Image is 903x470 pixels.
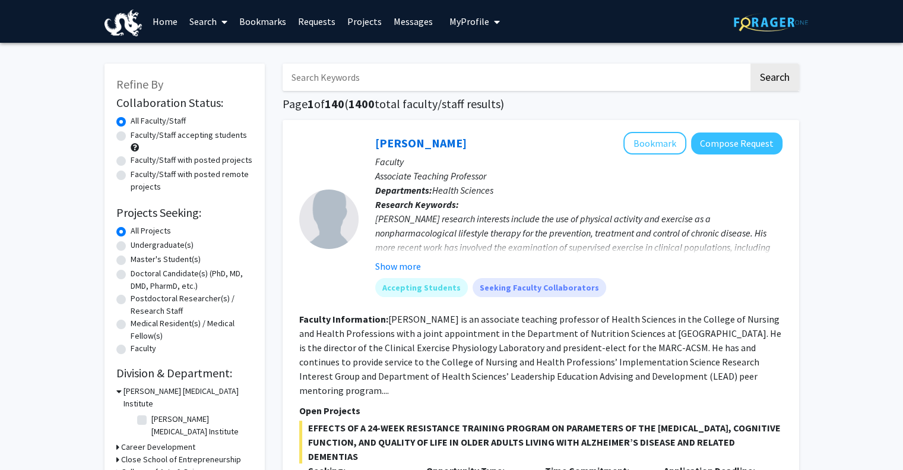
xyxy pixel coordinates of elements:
[473,278,606,297] mat-chip: Seeking Faculty Collaborators
[131,292,253,317] label: Postdoctoral Researcher(s) / Research Staff
[299,313,781,396] fg-read-more: [PERSON_NAME] is an associate teaching professor of Health Sciences in the College of Nursing and...
[131,267,253,292] label: Doctoral Candidate(s) (PhD, MD, DMD, PharmD, etc.)
[131,225,171,237] label: All Projects
[432,184,493,196] span: Health Sciences
[449,15,489,27] span: My Profile
[131,342,156,355] label: Faculty
[233,1,292,42] a: Bookmarks
[116,96,253,110] h2: Collaboration Status:
[116,366,253,380] h2: Division & Department:
[375,184,432,196] b: Departments:
[116,206,253,220] h2: Projects Seeking:
[375,154,782,169] p: Faculty
[299,313,388,325] b: Faculty Information:
[131,115,186,127] label: All Faculty/Staff
[121,453,241,466] h3: Close School of Entrepreneurship
[104,10,142,36] img: Drexel University Logo
[123,385,253,410] h3: [PERSON_NAME] [MEDICAL_DATA] Institute
[623,132,686,154] button: Add Michael Bruneau to Bookmarks
[292,1,341,42] a: Requests
[147,1,183,42] a: Home
[131,239,194,251] label: Undergraduate(s)
[375,198,459,210] b: Research Keywords:
[375,135,467,150] a: [PERSON_NAME]
[299,421,782,463] span: EFFECTS OF A 24-WEEK RESISTANCE TRAINING PROGRAM ON PARAMETERS OF THE [MEDICAL_DATA], COGNITIVE F...
[283,64,749,91] input: Search Keywords
[691,133,782,154] button: Compose Request to Michael Bruneau
[375,212,782,311] div: [PERSON_NAME] research interests include the use of physical activity and exercise as a nonpharma...
[121,441,195,453] h3: Career Development
[348,96,375,111] span: 1400
[341,1,388,42] a: Projects
[131,317,253,342] label: Medical Resident(s) / Medical Fellow(s)
[375,259,421,273] button: Show more
[283,97,799,111] h1: Page of ( total faculty/staff results)
[375,169,782,183] p: Associate Teaching Professor
[183,1,233,42] a: Search
[375,278,468,297] mat-chip: Accepting Students
[9,417,50,461] iframe: Chat
[151,413,250,438] label: [PERSON_NAME] [MEDICAL_DATA] Institute
[308,96,314,111] span: 1
[116,77,163,92] span: Refine By
[131,253,201,266] label: Master's Student(s)
[325,96,344,111] span: 140
[388,1,439,42] a: Messages
[131,168,253,193] label: Faculty/Staff with posted remote projects
[734,13,808,31] img: ForagerOne Logo
[750,64,799,91] button: Search
[299,403,782,418] p: Open Projects
[131,129,247,141] label: Faculty/Staff accepting students
[131,154,252,166] label: Faculty/Staff with posted projects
